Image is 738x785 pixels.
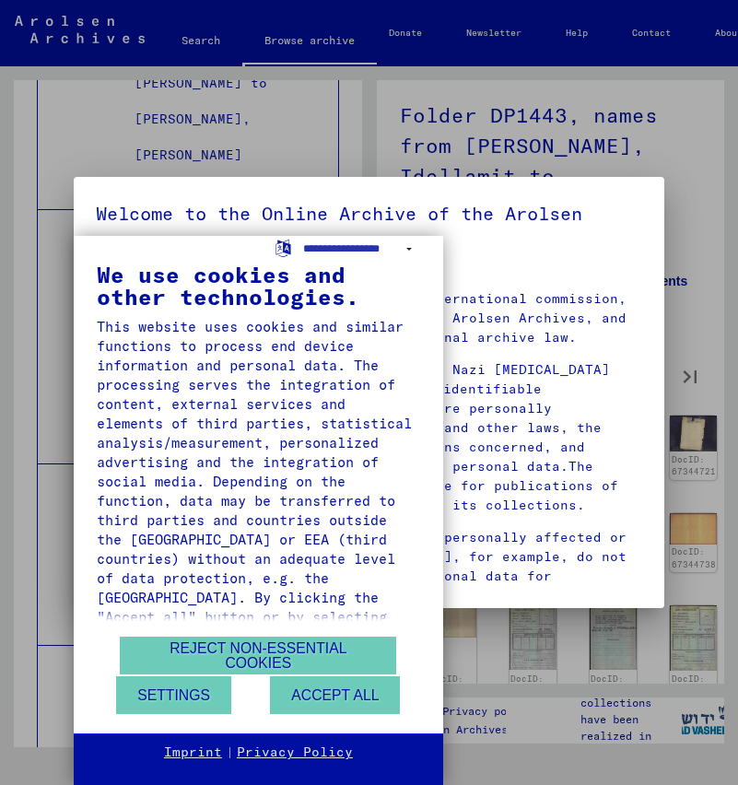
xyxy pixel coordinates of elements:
button: Settings [116,676,231,714]
button: Accept all [270,676,400,714]
button: Reject non-essential cookies [120,637,396,674]
a: Imprint [164,744,222,762]
div: This website uses cookies and similar functions to process end device information and personal da... [97,317,420,743]
div: We use cookies and other technologies. [97,264,420,308]
a: Privacy Policy [237,744,353,762]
